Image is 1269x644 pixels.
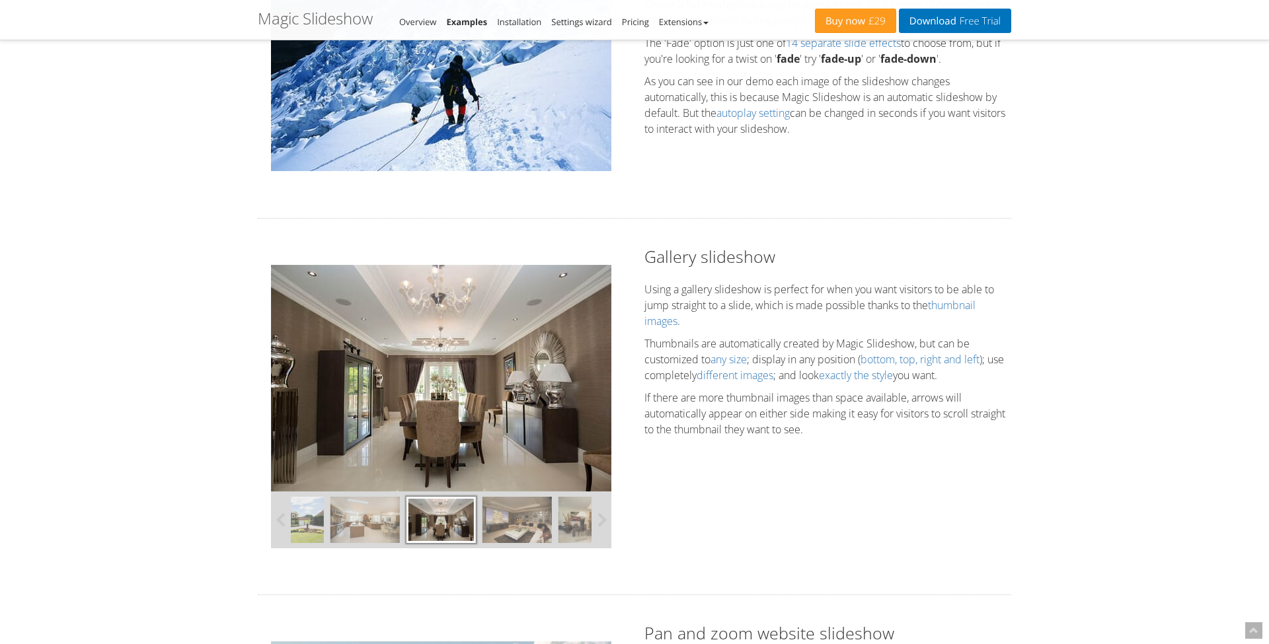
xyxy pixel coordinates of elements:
[271,265,611,491] img: Gallery slideshow example
[644,336,1011,383] p: Thumbnails are automatically created by Magic Slideshow, but can be customized to ; display in an...
[697,368,773,382] a: different images
[821,52,861,66] strong: fade-up
[644,245,1011,268] h2: Gallery slideshow
[551,16,612,28] a: Settings wizard
[899,9,1011,33] a: DownloadFree Trial
[399,16,436,28] a: Overview
[446,16,487,28] a: Examples
[865,16,886,26] span: £29
[497,16,541,28] a: Installation
[330,497,400,543] img: javascript-slideshow-03.jpg
[861,352,980,367] a: bottom, top, right and left
[644,73,1011,137] p: As you can see in our demo each image of the slideshow changes automatically, this is because Mag...
[815,9,896,33] a: Buy now£29
[777,52,800,66] strong: fade
[880,52,937,66] strong: fade-down
[716,106,790,120] a: autoplay setting
[622,16,649,28] a: Pricing
[659,16,709,28] a: Extensions
[644,35,1011,67] p: The 'Fade' option is just one of to choose from, but if you're looking for a twist on ' ' try ' '...
[819,368,893,382] a: exactly the style
[711,352,747,367] a: any size
[258,10,373,27] h1: Magic Slideshow
[956,16,1001,26] span: Free Trial
[482,497,552,543] img: javascript-slideshow-07.jpg
[644,298,976,328] a: thumbnail images
[644,390,1011,437] p: If there are more thumbnail images than space available, arrows will automatically appear on eith...
[786,36,901,50] a: 14 separate slide effects
[558,497,628,543] img: javascript-slideshow-08.jpg
[644,281,1011,329] p: Using a gallery slideshow is perfect for when you want visitors to be able to jump straight to a ...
